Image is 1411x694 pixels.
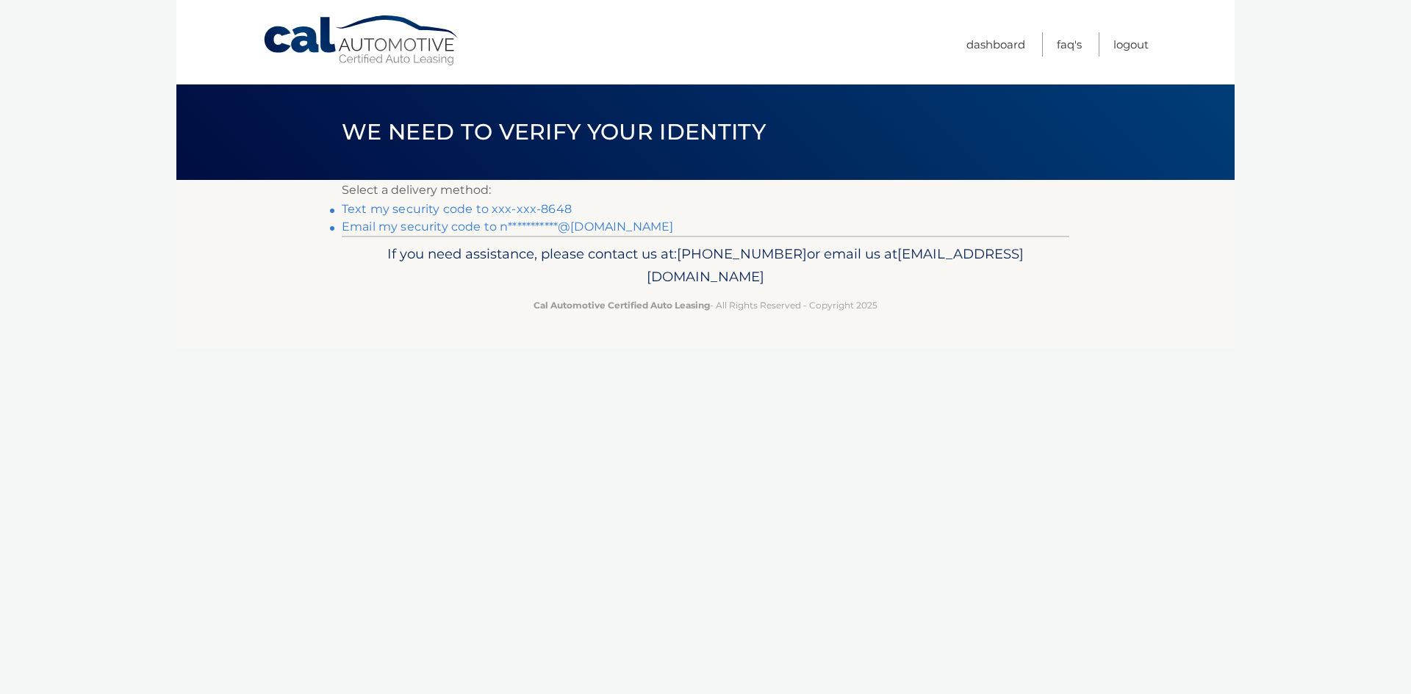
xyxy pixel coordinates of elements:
[262,15,461,67] a: Cal Automotive
[677,245,807,262] span: [PHONE_NUMBER]
[342,118,766,145] span: We need to verify your identity
[351,242,1060,289] p: If you need assistance, please contact us at: or email us at
[1113,32,1149,57] a: Logout
[342,180,1069,200] p: Select a delivery method:
[1057,32,1082,57] a: FAQ's
[342,202,572,216] a: Text my security code to xxx-xxx-8648
[534,300,710,311] strong: Cal Automotive Certified Auto Leasing
[351,297,1060,313] p: - All Rights Reserved - Copyright 2025
[966,32,1025,57] a: Dashboard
